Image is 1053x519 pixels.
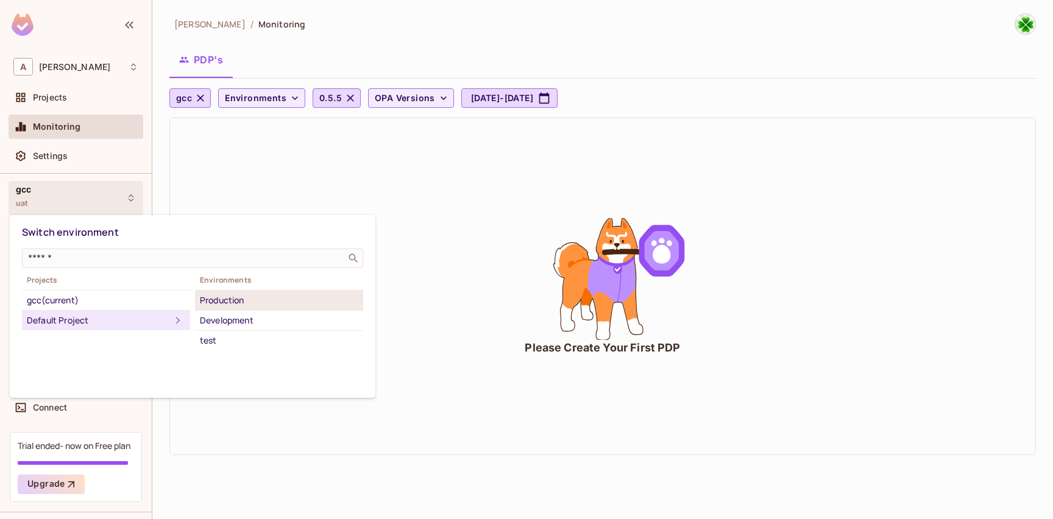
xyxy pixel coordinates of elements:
[27,313,171,328] div: Default Project
[22,225,119,239] span: Switch environment
[200,293,358,308] div: Production
[27,293,185,308] div: gcc (current)
[200,313,358,328] div: Development
[195,275,363,285] span: Environments
[200,333,358,348] div: test
[22,275,190,285] span: Projects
